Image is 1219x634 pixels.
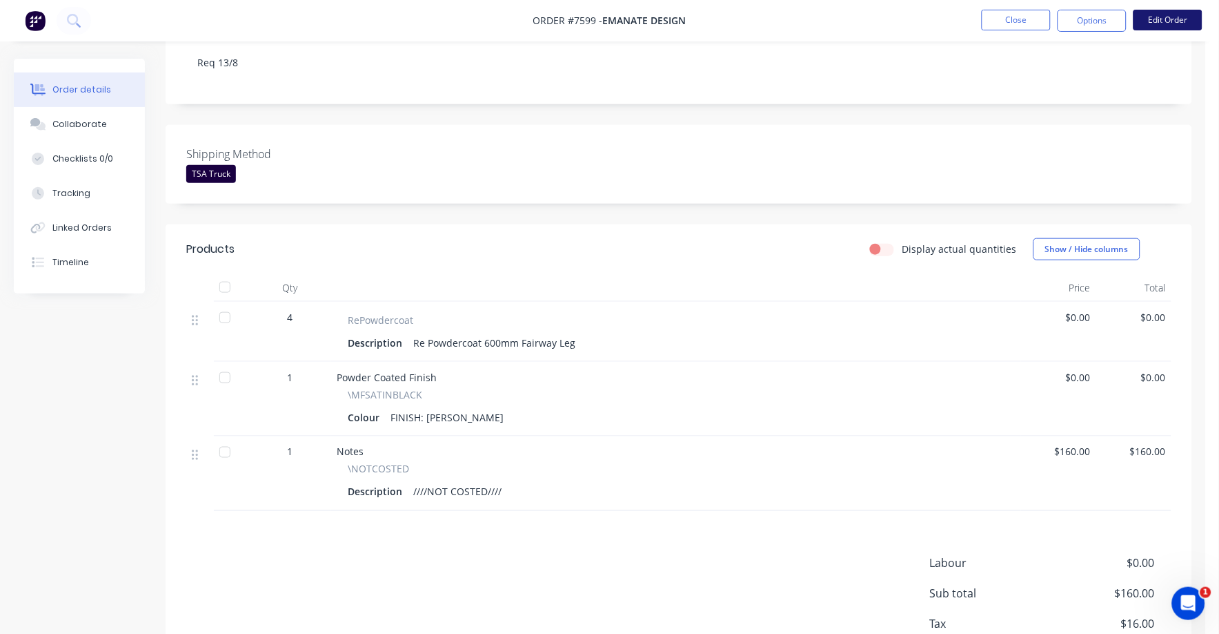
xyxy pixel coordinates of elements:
[287,445,293,459] span: 1
[52,153,113,165] div: Checklists 0/0
[603,15,686,28] span: Emanate Design
[25,10,46,31] img: Factory
[348,407,385,428] div: Colour
[348,462,409,477] span: \NOTCOSTED
[1102,310,1166,325] span: $0.00
[14,176,145,211] button: Tracking
[348,387,422,402] span: \MFSATINBLACK
[1102,370,1166,385] span: $0.00
[52,256,89,269] div: Timeline
[385,407,509,428] div: FINISH: [PERSON_NAME]
[930,555,1053,572] span: Labour
[14,73,145,107] button: Order details
[1133,10,1202,30] button: Edit Order
[1053,586,1155,602] span: $160.00
[1058,10,1127,32] button: Options
[348,313,413,327] span: RePowdercoat
[408,482,507,502] div: ////NOT COSTED////
[930,616,1053,633] span: Tax
[348,333,408,353] div: Description
[287,370,293,385] span: 1
[287,310,293,325] span: 4
[186,146,359,162] label: Shipping Method
[14,142,145,176] button: Checklists 0/0
[337,371,437,384] span: Powder Coated Finish
[1033,238,1140,260] button: Show / Hide columns
[1027,370,1091,385] span: $0.00
[337,445,364,459] span: Notes
[348,482,408,502] div: Description
[1200,587,1211,598] span: 1
[52,118,107,131] div: Collaborate
[1102,445,1166,459] span: $160.00
[186,165,236,183] div: TSA Truck
[1053,555,1155,572] span: $0.00
[1027,445,1091,459] span: $160.00
[1021,274,1096,302] div: Price
[1053,616,1155,633] span: $16.00
[902,242,1017,256] label: Display actual quantities
[408,333,581,353] div: Re Powdercoat 600mm Fairway Leg
[52,187,90,200] div: Tracking
[1027,310,1091,325] span: $0.00
[248,274,331,302] div: Qty
[930,586,1053,602] span: Sub total
[52,84,111,96] div: Order details
[1172,587,1205,620] iframe: Intercom live chat
[186,41,1171,84] div: Req 13/8
[1096,274,1171,302] div: Total
[186,241,235,258] div: Products
[14,245,145,280] button: Timeline
[14,211,145,245] button: Linked Orders
[533,15,603,28] span: Order #7599 -
[14,107,145,142] button: Collaborate
[982,10,1051,30] button: Close
[52,222,112,234] div: Linked Orders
